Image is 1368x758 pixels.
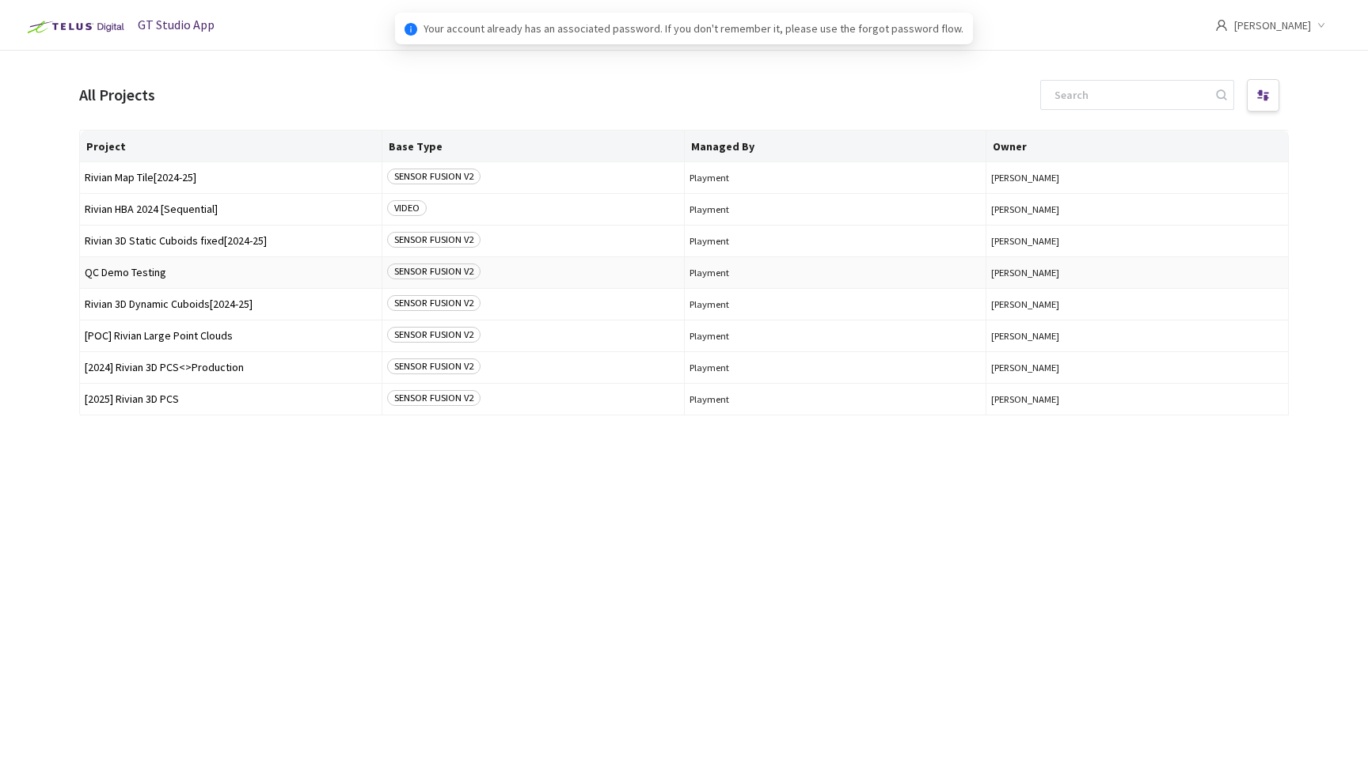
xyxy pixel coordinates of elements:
[138,17,215,32] span: GT Studio App
[85,172,377,184] span: Rivian Map Tile[2024-25]
[690,298,982,310] span: Playment
[387,232,481,248] span: SENSOR FUSION V2
[986,131,1289,162] th: Owner
[387,295,481,311] span: SENSOR FUSION V2
[387,200,427,216] span: VIDEO
[1317,21,1325,29] span: down
[382,131,685,162] th: Base Type
[79,84,155,107] div: All Projects
[85,393,377,405] span: [2025] Rivian 3D PCS
[85,267,377,279] span: QC Demo Testing
[991,298,1283,310] button: [PERSON_NAME]
[1215,19,1228,32] span: user
[85,298,377,310] span: Rivian 3D Dynamic Cuboids[2024-25]
[991,203,1283,215] button: [PERSON_NAME]
[991,235,1283,247] button: [PERSON_NAME]
[387,390,481,406] span: SENSOR FUSION V2
[690,203,982,215] span: Playment
[690,172,982,184] span: Playment
[19,14,129,40] img: Telus
[685,131,987,162] th: Managed By
[991,172,1283,184] button: [PERSON_NAME]
[85,235,377,247] span: Rivian 3D Static Cuboids fixed[2024-25]
[387,169,481,184] span: SENSOR FUSION V2
[85,203,377,215] span: Rivian HBA 2024 [Sequential]
[690,235,982,247] span: Playment
[405,23,417,36] span: info-circle
[690,330,982,342] span: Playment
[690,362,982,373] span: Playment
[424,20,963,37] span: Your account already has an associated password. If you don't remember it, please use the forgot ...
[991,362,1283,373] button: [PERSON_NAME]
[85,330,377,342] span: [POC] Rivian Large Point Clouds
[1045,81,1214,109] input: Search
[387,327,481,343] span: SENSOR FUSION V2
[690,393,982,405] span: Playment
[387,358,481,374] span: SENSOR FUSION V2
[85,362,377,373] span: [2024] Rivian 3D PCS<>Production
[387,263,481,279] span: SENSOR FUSION V2
[991,393,1283,405] button: [PERSON_NAME]
[690,267,982,279] span: Playment
[80,131,382,162] th: Project
[991,267,1283,279] button: [PERSON_NAME]
[991,330,1283,342] button: [PERSON_NAME]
